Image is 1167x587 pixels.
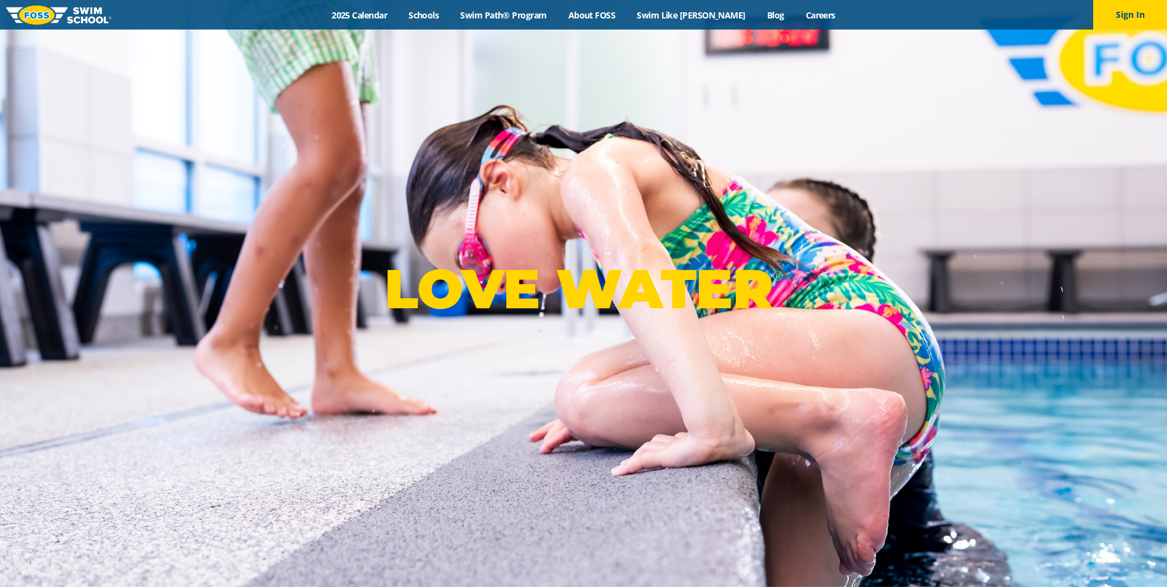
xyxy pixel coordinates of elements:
a: Schools [398,9,450,21]
img: FOSS Swim School Logo [6,6,111,25]
a: Swim Like [PERSON_NAME] [626,9,757,21]
a: 2025 Calendar [321,9,398,21]
div: TOP [24,547,38,566]
a: Swim Path® Program [450,9,557,21]
a: Blog [756,9,795,21]
a: About FOSS [557,9,626,21]
sup: ® [773,268,783,284]
p: LOVE WATER [384,256,783,322]
a: Careers [795,9,846,21]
